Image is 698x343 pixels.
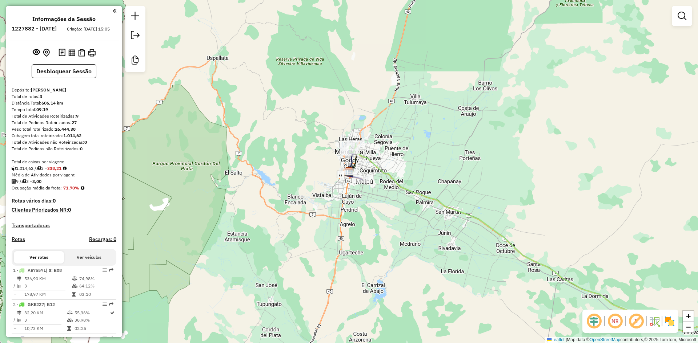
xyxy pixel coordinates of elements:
td: = [13,291,17,298]
td: 10,73 KM [24,325,67,332]
span: Exibir rótulo [627,313,645,330]
a: Zoom out [683,322,694,332]
button: Imprimir Rotas [87,48,97,58]
div: 1.014,62 / 3 = [12,165,116,172]
strong: 9 [76,113,79,119]
div: Criação: [DATE] 15:05 [64,26,113,32]
div: 9 / 3 = [12,178,116,185]
i: Tempo total em rota [72,292,76,297]
strong: 0 [53,197,56,204]
i: Rota otimizada [110,311,115,315]
strong: 1.014,62 [63,133,81,138]
a: Leaflet [547,337,565,342]
em: Opções [103,268,107,272]
span: 2 - [13,302,55,307]
h4: Rotas vários dias: [12,198,116,204]
span: Ocupação média da frota: [12,185,62,191]
strong: [PERSON_NAME] [31,87,66,93]
strong: 3 [40,94,42,99]
span: + [686,311,691,320]
i: Tempo total em rota [67,326,71,331]
a: Exportar sessão [128,28,143,44]
td: 55,36% [74,309,109,317]
span: 1 - [13,268,62,273]
span: Ocultar NR [606,313,624,330]
div: Total de rotas: [12,93,116,100]
span: | S: B08 [46,268,62,273]
td: 74,98% [79,275,113,282]
td: 03:10 [79,291,113,298]
button: Exibir sessão original [31,47,41,58]
i: % de utilização do peso [67,311,73,315]
i: Total de Atividades [17,318,21,322]
div: Cubagem total roteirizado: [12,132,116,139]
td: 3 [24,282,72,290]
h4: Transportadoras [12,222,116,229]
div: Total de Pedidos Roteirizados: [12,119,116,126]
span: | B28 [44,336,55,341]
i: % de utilização do peso [72,277,77,281]
td: 178,97 KM [24,291,72,298]
td: 32,20 KM [24,309,67,317]
span: Ocultar deslocamento [585,313,603,330]
div: Total de caixas por viagem: [12,159,116,165]
h4: Informações da Sessão [32,16,96,23]
span: − [686,322,691,331]
i: Meta Caixas/viagem: 415,84 Diferença: -77,63 [63,166,67,171]
a: Zoom in [683,311,694,322]
img: SAZ AR Mendoza [344,167,354,176]
div: Map data © contributors,© 2025 TomTom, Microsoft [545,337,698,343]
i: Total de rotas [21,179,26,184]
a: Clique aqui para minimizar o painel [113,7,116,15]
div: Total de Atividades não Roteirizadas: [12,139,116,146]
div: Peso total roteirizado: [12,126,116,132]
button: Logs desbloquear sessão [57,47,67,58]
em: Rota exportada [109,336,113,340]
em: Média calculada utilizando a maior ocupação (%Peso ou %Cubagem) de cada rota da sessão. Rotas cro... [81,186,84,190]
div: Tempo total: [12,106,116,113]
td: 38,98% [74,317,109,324]
strong: 0 [84,139,87,145]
strong: 0 [80,146,83,151]
strong: 26.444,38 [55,126,76,132]
em: Opções [103,336,107,340]
i: Total de rotas [36,166,41,171]
a: OpenStreetMap [590,337,621,342]
i: % de utilização da cubagem [67,318,73,322]
span: GKE227 [28,302,44,307]
td: / [13,317,17,324]
div: Total de Atividades Roteirizadas: [12,113,116,119]
td: / [13,282,17,290]
span: OIG759 [28,336,44,341]
button: Ver rotas [14,251,64,264]
td: 02:25 [74,325,109,332]
td: = [13,325,17,332]
td: 3 [24,317,67,324]
i: Distância Total [17,311,21,315]
h4: Clientes Priorizados NR: [12,207,116,213]
button: Visualizar Romaneio [77,48,87,58]
strong: 0 [68,207,71,213]
i: Total de Atividades [12,179,16,184]
div: Depósito: [12,87,116,93]
i: % de utilização da cubagem [72,284,77,288]
a: Criar modelo [128,53,143,69]
i: Total de Atividades [17,284,21,288]
td: 64,12% [79,282,113,290]
span: | [566,337,567,342]
img: Exibir/Ocultar setores [664,315,675,327]
div: Média de Atividades por viagem: [12,172,116,178]
div: Distância Total: [12,100,116,106]
td: 536,90 KM [24,275,72,282]
i: Distância Total [17,277,21,281]
em: Rota exportada [109,302,113,306]
button: Centralizar mapa no depósito ou ponto de apoio [41,47,51,58]
button: Ver veículos [64,251,114,264]
h4: Recargas: 0 [89,236,116,242]
span: | B12 [44,302,55,307]
a: Rotas [12,236,25,242]
strong: 338,21 [47,166,61,171]
strong: 09:19 [36,107,48,112]
button: Desbloquear Sessão [32,64,96,78]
